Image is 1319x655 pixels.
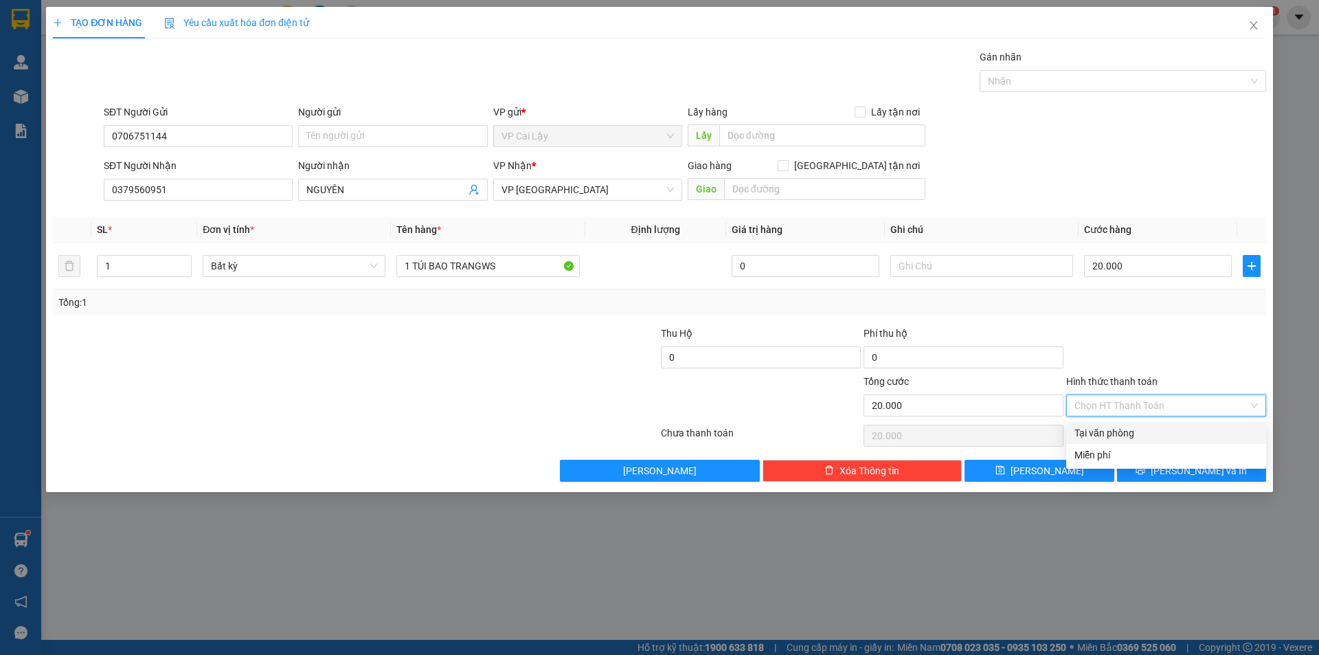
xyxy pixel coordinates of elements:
[1074,425,1258,441] div: Tại văn phòng
[688,178,724,200] span: Giao
[104,158,293,173] div: SĐT Người Nhận
[164,17,309,28] span: Yêu cầu xuất hóa đơn điện tử
[1243,255,1261,277] button: plus
[396,224,441,235] span: Tên hàng
[493,160,532,171] span: VP Nhận
[12,28,108,61] div: LX THIÊN PHÚC
[688,124,719,146] span: Lấy
[560,460,760,482] button: [PERSON_NAME]
[864,326,1063,346] div: Phí thu hộ
[298,104,487,120] div: Người gửi
[1136,465,1145,476] span: printer
[732,224,782,235] span: Giá trị hàng
[732,255,879,277] input: 0
[298,158,487,173] div: Người nhận
[995,465,1005,476] span: save
[97,224,108,235] span: SL
[688,107,728,118] span: Lấy hàng
[469,184,480,195] span: user-add
[117,61,257,80] div: 0978311132
[724,178,925,200] input: Dọc đường
[1248,20,1259,31] span: close
[53,18,63,27] span: plus
[1074,447,1258,463] div: Miễn phí
[117,13,150,27] span: Nhận:
[1011,463,1084,478] span: [PERSON_NAME]
[104,104,293,120] div: SĐT Người Gửi
[164,18,175,29] img: icon
[824,465,834,476] span: delete
[688,160,732,171] span: Giao hàng
[117,12,257,45] div: VP [GEOGRAPHIC_DATA]
[1066,376,1158,387] label: Hình thức thanh toán
[493,104,682,120] div: VP gửi
[864,376,909,387] span: Tổng cước
[631,224,680,235] span: Định lượng
[1243,260,1260,271] span: plus
[719,124,925,146] input: Dọc đường
[12,61,108,80] div: 0582441899
[58,255,80,277] button: delete
[890,255,1073,277] input: Ghi Chú
[885,217,1079,243] th: Ghi chú
[117,45,257,61] div: A.MINH
[12,12,108,28] div: VP Cai Lậy
[58,295,509,310] div: Tổng: 1
[53,17,142,28] span: TẠO ĐƠN HÀNG
[763,460,962,482] button: deleteXóa Thông tin
[203,224,254,235] span: Đơn vị tính
[980,52,1022,63] label: Gán nhãn
[789,158,925,173] span: [GEOGRAPHIC_DATA] tận nơi
[12,80,71,153] span: LX THIÊN PHÚC
[839,463,899,478] span: Xóa Thông tin
[501,126,674,146] span: VP Cai Lậy
[1151,463,1247,478] span: [PERSON_NAME] và In
[1117,460,1266,482] button: printer[PERSON_NAME] và In
[659,425,862,449] div: Chưa thanh toán
[12,88,32,102] span: DĐ:
[211,256,377,276] span: Bất kỳ
[12,13,33,27] span: Gửi:
[501,179,674,200] span: VP Sài Gòn
[623,463,697,478] span: [PERSON_NAME]
[866,104,925,120] span: Lấy tận nơi
[1084,224,1131,235] span: Cước hàng
[1235,7,1273,45] button: Close
[396,255,579,277] input: VD: Bàn, Ghế
[661,328,692,339] span: Thu Hộ
[965,460,1114,482] button: save[PERSON_NAME]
